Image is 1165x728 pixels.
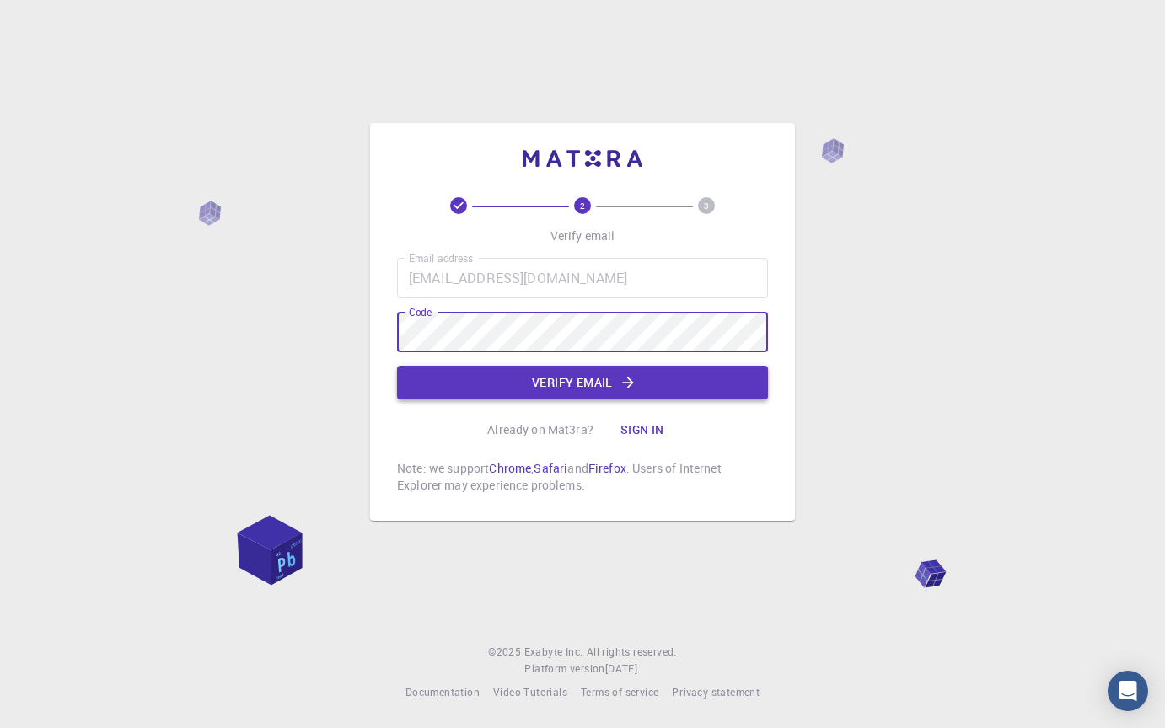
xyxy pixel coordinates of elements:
[409,305,432,319] label: Code
[397,460,768,494] p: Note: we support , and . Users of Internet Explorer may experience problems.
[588,460,626,476] a: Firefox
[534,460,567,476] a: Safari
[397,366,768,399] button: Verify email
[607,413,678,447] button: Sign in
[489,460,531,476] a: Chrome
[493,684,567,701] a: Video Tutorials
[524,661,604,677] span: Platform version
[581,684,658,701] a: Terms of service
[524,645,583,658] span: Exabyte Inc.
[493,685,567,699] span: Video Tutorials
[409,251,473,265] label: Email address
[587,644,677,661] span: All rights reserved.
[488,644,523,661] span: © 2025
[605,661,641,675] span: [DATE] .
[487,421,593,438] p: Already on Mat3ra?
[524,644,583,661] a: Exabyte Inc.
[672,684,760,701] a: Privacy statement
[581,685,658,699] span: Terms of service
[1108,671,1148,711] div: Open Intercom Messenger
[405,685,480,699] span: Documentation
[550,227,615,244] p: Verify email
[605,661,641,677] a: [DATE].
[704,200,709,211] text: 3
[405,684,480,701] a: Documentation
[580,200,585,211] text: 2
[672,685,760,699] span: Privacy statement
